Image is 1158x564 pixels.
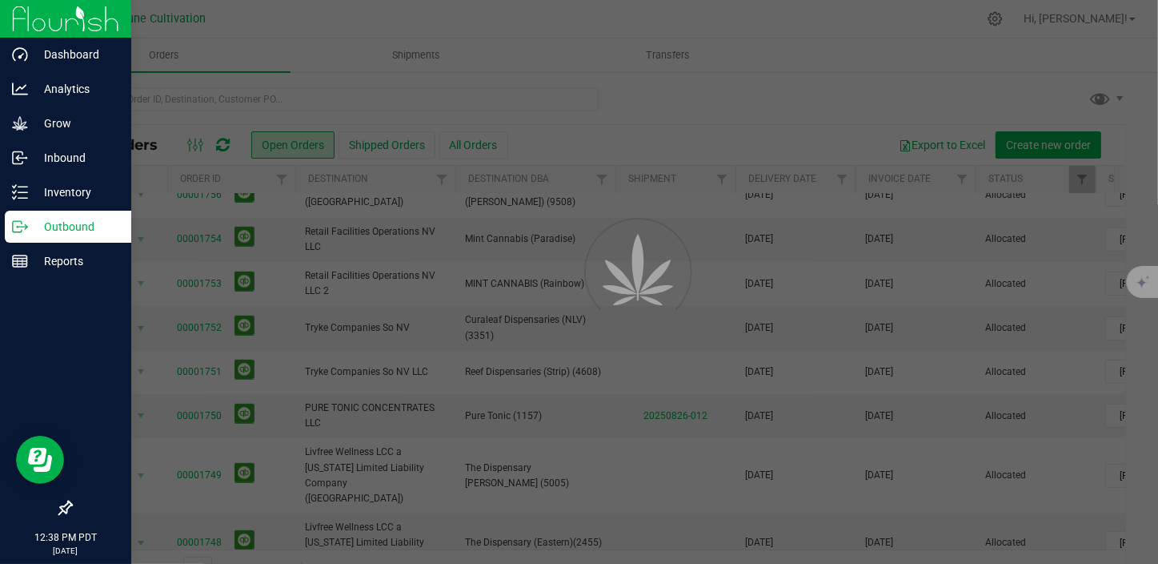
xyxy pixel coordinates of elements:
[12,81,28,97] inline-svg: Analytics
[12,46,28,62] inline-svg: Dashboard
[7,530,124,545] p: 12:38 PM PDT
[28,79,124,99] p: Analytics
[16,436,64,484] iframe: Resource center
[12,150,28,166] inline-svg: Inbound
[7,545,124,557] p: [DATE]
[28,45,124,64] p: Dashboard
[28,217,124,236] p: Outbound
[12,253,28,269] inline-svg: Reports
[28,252,124,271] p: Reports
[12,184,28,200] inline-svg: Inventory
[28,114,124,133] p: Grow
[28,183,124,202] p: Inventory
[28,148,124,167] p: Inbound
[12,115,28,131] inline-svg: Grow
[12,219,28,235] inline-svg: Outbound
